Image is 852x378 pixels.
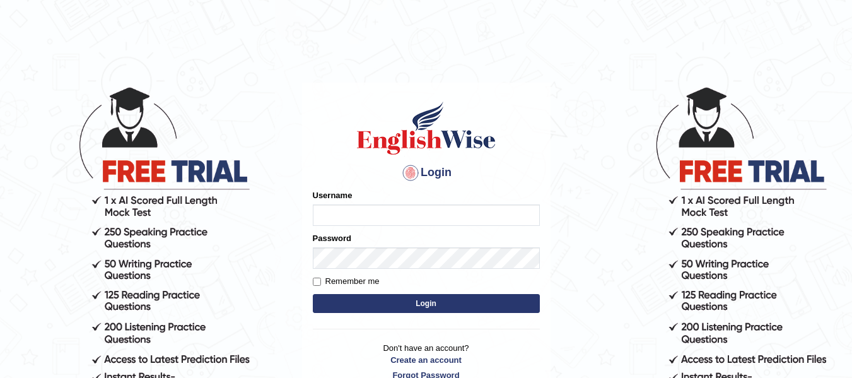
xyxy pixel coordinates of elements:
h4: Login [313,163,540,183]
input: Remember me [313,278,321,286]
a: Create an account [313,354,540,366]
label: Password [313,232,351,244]
img: Logo of English Wise sign in for intelligent practice with AI [354,100,498,157]
button: Login [313,294,540,313]
label: Remember me [313,275,380,288]
label: Username [313,189,353,201]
